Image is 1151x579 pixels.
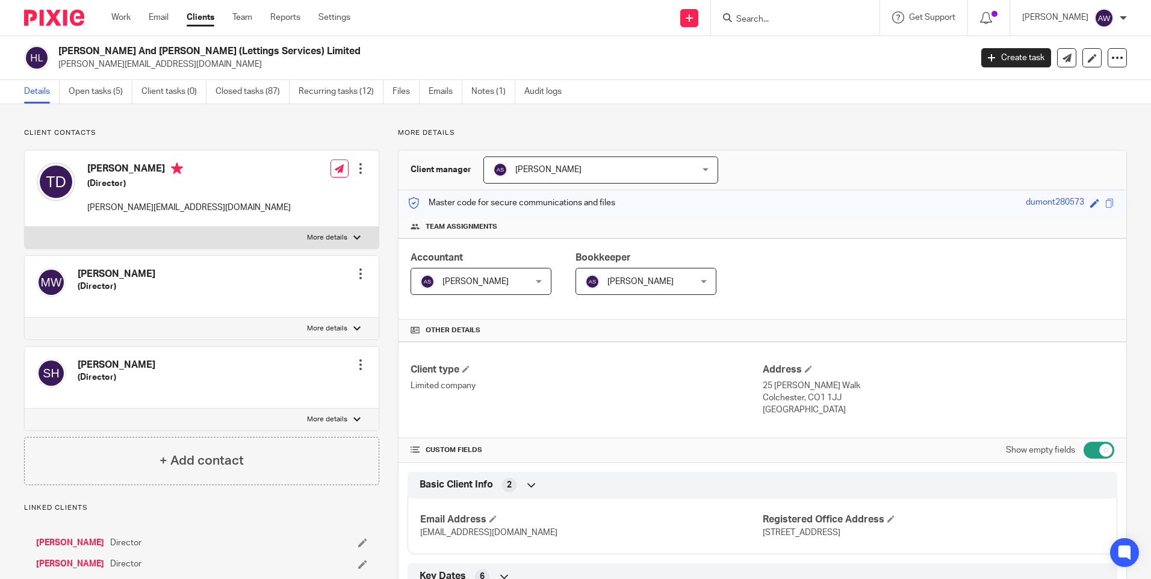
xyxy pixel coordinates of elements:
[232,11,252,23] a: Team
[429,80,462,104] a: Emails
[735,14,843,25] input: Search
[420,513,762,526] h4: Email Address
[981,48,1051,67] a: Create task
[37,359,66,388] img: svg%3E
[171,163,183,175] i: Primary
[426,222,497,232] span: Team assignments
[493,163,507,177] img: svg%3E
[24,10,84,26] img: Pixie
[398,128,1127,138] p: More details
[411,445,762,455] h4: CUSTOM FIELDS
[270,11,300,23] a: Reports
[299,80,383,104] a: Recurring tasks (12)
[187,11,214,23] a: Clients
[37,163,75,201] img: svg%3E
[24,503,379,513] p: Linked clients
[411,364,762,376] h4: Client type
[507,479,512,491] span: 2
[763,528,840,537] span: [STREET_ADDRESS]
[307,324,347,333] p: More details
[87,163,291,178] h4: [PERSON_NAME]
[78,359,155,371] h4: [PERSON_NAME]
[471,80,515,104] a: Notes (1)
[24,128,379,138] p: Client contacts
[307,415,347,424] p: More details
[111,11,131,23] a: Work
[24,45,49,70] img: svg%3E
[411,253,463,262] span: Accountant
[87,178,291,190] h5: (Director)
[763,364,1114,376] h4: Address
[307,233,347,243] p: More details
[524,80,571,104] a: Audit logs
[110,537,141,549] span: Director
[420,528,557,537] span: [EMAIL_ADDRESS][DOMAIN_NAME]
[160,451,244,470] h4: + Add contact
[78,268,155,280] h4: [PERSON_NAME]
[607,277,674,286] span: [PERSON_NAME]
[318,11,350,23] a: Settings
[87,202,291,214] p: [PERSON_NAME][EMAIL_ADDRESS][DOMAIN_NAME]
[585,274,600,289] img: svg%3E
[392,80,420,104] a: Files
[110,558,141,570] span: Director
[411,164,471,176] h3: Client manager
[1026,196,1084,210] div: dumont280573
[575,253,631,262] span: Bookkeeper
[58,58,963,70] p: [PERSON_NAME][EMAIL_ADDRESS][DOMAIN_NAME]
[763,380,1114,392] p: 25 [PERSON_NAME] Walk
[78,280,155,293] h5: (Director)
[420,478,493,491] span: Basic Client Info
[408,197,615,209] p: Master code for secure communications and files
[763,513,1105,526] h4: Registered Office Address
[420,274,435,289] img: svg%3E
[1022,11,1088,23] p: [PERSON_NAME]
[36,558,104,570] a: [PERSON_NAME]
[411,380,762,392] p: Limited company
[426,326,480,335] span: Other details
[909,13,955,22] span: Get Support
[149,11,169,23] a: Email
[1006,444,1075,456] label: Show empty fields
[763,404,1114,416] p: [GEOGRAPHIC_DATA]
[58,45,782,58] h2: [PERSON_NAME] And [PERSON_NAME] (Lettings Services) Limited
[141,80,206,104] a: Client tasks (0)
[69,80,132,104] a: Open tasks (5)
[1094,8,1114,28] img: svg%3E
[515,166,582,174] span: [PERSON_NAME]
[442,277,509,286] span: [PERSON_NAME]
[216,80,290,104] a: Closed tasks (87)
[37,268,66,297] img: svg%3E
[78,371,155,383] h5: (Director)
[763,392,1114,404] p: Colchester, CO1 1JJ
[36,537,104,549] a: [PERSON_NAME]
[24,80,60,104] a: Details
